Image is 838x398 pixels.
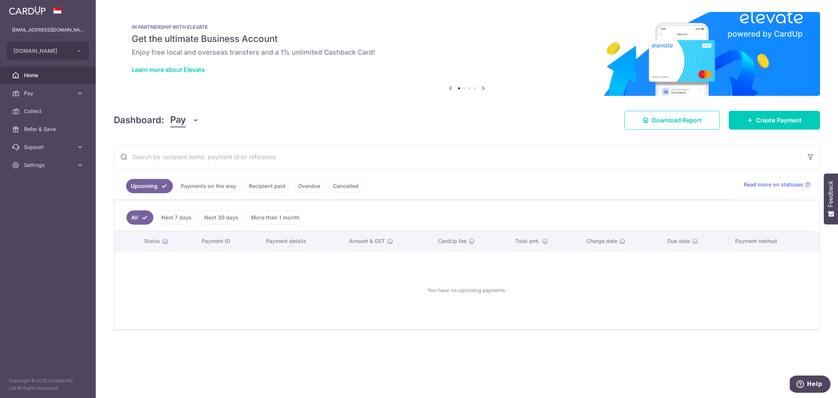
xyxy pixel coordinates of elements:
[176,179,241,193] a: Payments on the way
[729,231,819,251] th: Payment method
[114,12,820,96] img: Renovation banner
[790,376,831,394] iframe: Opens a widget where you can find more information
[114,113,164,127] h4: Dashboard:
[132,33,802,45] h5: Get the ultimate Business Account
[132,66,205,73] a: Learn more about Elevate
[156,210,196,225] a: Next 7 days
[744,181,803,188] span: Read more on statuses
[293,179,325,193] a: Overdue
[126,210,153,225] a: All
[756,116,802,125] span: Create Payment
[260,231,343,251] th: Payment details
[349,237,385,245] span: Amount & GST
[24,72,73,79] span: Home
[132,48,802,57] h6: Enjoy free local and overseas transfers and a 1% unlimited Cashback Card!
[515,237,540,245] span: Total amt.
[328,179,363,193] a: Cancelled
[624,111,720,130] a: Download Report
[199,210,243,225] a: Next 30 days
[7,42,89,60] button: [DOMAIN_NAME]
[9,6,46,15] img: CardUp
[438,237,467,245] span: CardUp fee
[24,89,73,97] span: Pay
[123,257,810,323] div: You have no upcoming payments.
[114,145,802,169] input: Search by recipient name, payment id or reference
[652,116,701,125] span: Download Report
[828,181,834,207] span: Feedback
[196,231,260,251] th: Payment ID
[587,237,617,245] span: Charge date
[12,26,84,34] p: [EMAIL_ADDRESS][DOMAIN_NAME]
[144,237,160,245] span: Status
[170,113,186,127] span: Pay
[132,24,802,30] p: IN PARTNERSHIP WITH ELEVATE
[126,179,173,193] a: Upcoming
[824,173,838,224] button: Feedback - Show survey
[24,161,73,169] span: Settings
[24,143,73,151] span: Support
[744,181,811,188] a: Read more on statuses
[667,237,690,245] span: Due date
[729,111,820,130] a: Create Payment
[13,47,69,55] span: [DOMAIN_NAME]
[246,210,305,225] a: More than 1 month
[24,107,73,115] span: Collect
[244,179,290,193] a: Recipient paid
[24,125,73,133] span: Refer & Save
[170,113,199,127] button: Pay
